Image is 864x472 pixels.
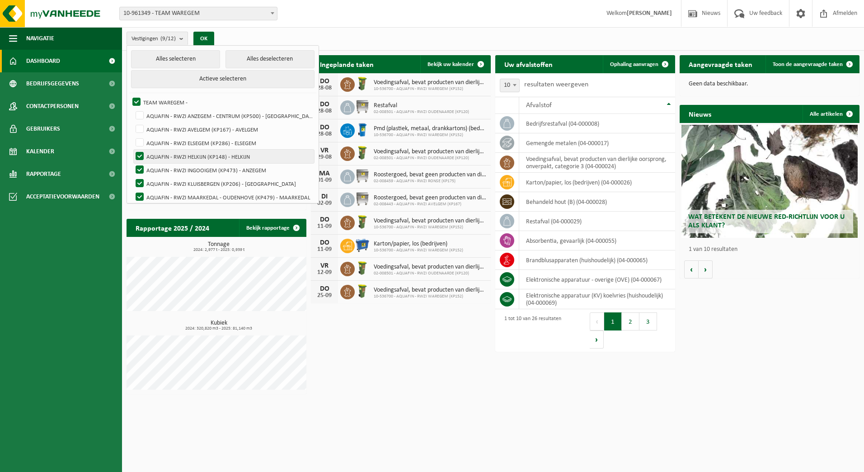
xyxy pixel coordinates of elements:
span: 10-536700 - AQUAFIN - RWZI WAREGEM (KP152) [374,225,486,230]
span: 02-008501 - AQUAFIN - RWZI OUDENAARDE (KP120) [374,156,486,161]
img: WB-0660-HPE-BE-01 [355,237,370,253]
span: Ophaling aanvragen [610,61,658,67]
div: DO [315,124,333,131]
span: Gebruikers [26,118,60,140]
img: WB-1100-GAL-GY-01 [355,99,370,114]
td: restafval (04-000029) [519,212,675,231]
img: WB-0240-HPE-BE-01 [355,122,370,137]
span: Toon de aangevraagde taken [773,61,843,67]
label: AQUAFIN - RWZI KLUISBERGEN (KP206) - [GEOGRAPHIC_DATA] [134,177,314,190]
span: 10-536700 - AQUAFIN - RWZI WAREGEM (KP152) [374,132,486,138]
span: 10-961349 - TEAM WAREGEM [120,7,277,20]
span: Bedrijfsgegevens [26,72,79,95]
p: Geen data beschikbaar. [689,81,850,87]
div: 1 tot 10 van 26 resultaten [500,312,561,349]
span: Roostergoed, bevat geen producten van dierlijke oorsprong [374,171,486,179]
span: Karton/papier, los (bedrijven) [374,241,463,248]
label: AQUAFIN - RWZI MAARKEDAL - OUDENHOVE (KP479) - MAARKEDAL [134,190,314,204]
a: Wat betekent de nieuwe RED-richtlijn voor u als klant? [681,125,858,238]
label: AQUAFIN - RWZI HELKIJN (KP148) - HELKIJN [134,150,314,163]
span: 2024: 2,977 t - 2025: 0,939 t [131,248,306,252]
span: 10-536700 - AQUAFIN - RWZI WAREGEM (KP152) [374,248,463,253]
button: 1 [604,312,622,330]
count: (9/12) [160,36,176,42]
td: absorbentia, gevaarlijk (04-000055) [519,231,675,250]
a: Toon de aangevraagde taken [765,55,859,73]
div: DO [315,78,333,85]
span: Voedingsafval, bevat producten van dierlijke oorsprong, onverpakt, categorie 3 [374,264,486,271]
td: elektronische apparatuur - overige (OVE) (04-000067) [519,270,675,289]
span: 02-008459 - AQUAFIN - RWZI RONSE (KP175) [374,179,486,184]
label: TEAM WAREGEM - [131,95,314,109]
div: VR [315,147,333,154]
span: 2024: 320,820 m3 - 2025: 81,140 m3 [131,326,306,331]
label: AQUAFIN - RWZI INGOOIGEM (KP473) - ANZEGEM [134,163,314,177]
label: AQUAFIN - RWZI ELSEGEM (KP286) - ELSEGEM [134,136,314,150]
span: Restafval [374,102,469,109]
div: 25-09 [315,293,333,299]
button: 3 [639,312,657,330]
span: Bekijk uw kalender [427,61,474,67]
span: Afvalstof [526,102,552,109]
div: 01-09 [315,177,333,184]
h2: Aangevraagde taken [680,55,761,73]
td: gemengde metalen (04-000017) [519,133,675,153]
span: 02-008443 - AQUAFIN - RWZI AVELGEM (KP167) [374,202,486,207]
p: 1 van 10 resultaten [689,246,855,253]
td: brandblusapparaten (huishoudelijk) (04-000065) [519,250,675,270]
img: WB-0060-HPE-GN-50 [355,283,370,299]
span: 10-536700 - AQUAFIN - RWZI WAREGEM (KP152) [374,294,486,299]
span: 10-536700 - AQUAFIN - RWZI WAREGEM (KP152) [374,86,486,92]
span: Voedingsafval, bevat producten van dierlijke oorsprong, onverpakt, categorie 3 [374,148,486,156]
button: Actieve selecteren [131,70,315,88]
div: VR [315,262,333,269]
div: 28-08 [315,108,333,114]
img: WB-0060-HPE-GN-50 [355,145,370,160]
td: karton/papier, los (bedrijven) (04-000026) [519,173,675,192]
button: 2 [622,312,639,330]
span: 02-008501 - AQUAFIN - RWZI OUDENAARDE (KP120) [374,109,469,115]
button: Previous [590,312,604,330]
div: 29-08 [315,154,333,160]
div: DI [315,193,333,200]
button: Next [590,330,604,349]
div: DO [315,216,333,223]
label: AQUAFIN - RWZI AVELGEM (KP167) - AVELGEM [134,123,314,136]
div: DO [315,239,333,246]
span: Contactpersonen [26,95,79,118]
span: Vestigingen [131,32,176,46]
h2: Rapportage 2025 / 2024 [127,219,218,236]
span: Pmd (plastiek, metaal, drankkartons) (bedrijven) [374,125,486,132]
button: Alles selecteren [131,50,220,68]
span: Voedingsafval, bevat producten van dierlijke oorsprong, onverpakt, categorie 3 [374,79,486,86]
span: 10 [500,79,519,92]
td: elektronische apparatuur (KV) koelvries (huishoudelijk) (04-000069) [519,289,675,309]
img: WB-0060-HPE-GN-50 [355,76,370,91]
button: Volgende [699,260,713,278]
a: Ophaling aanvragen [603,55,674,73]
div: 12-09 [315,269,333,276]
strong: [PERSON_NAME] [627,10,672,17]
img: WB-1100-GAL-GY-01 [355,168,370,184]
span: Dashboard [26,50,60,72]
td: bedrijfsrestafval (04-000008) [519,114,675,133]
span: 02-008501 - AQUAFIN - RWZI OUDENAARDE (KP120) [374,271,486,276]
div: 11-09 [315,223,333,230]
a: Bekijk rapportage [239,219,305,237]
span: Voedingsafval, bevat producten van dierlijke oorsprong, onverpakt, categorie 3 [374,287,486,294]
span: Roostergoed, bevat geen producten van dierlijke oorsprong [374,194,486,202]
h3: Kubiek [131,320,306,331]
td: voedingsafval, bevat producten van dierlijke oorsprong, onverpakt, categorie 3 (04-000024) [519,153,675,173]
div: 28-08 [315,131,333,137]
label: AQUAFIN - RWZI ANZEGEM - CENTRUM (KP500) - [GEOGRAPHIC_DATA] [134,109,314,123]
h3: Tonnage [131,241,306,252]
h2: Uw afvalstoffen [495,55,562,73]
h2: Ingeplande taken [311,55,383,73]
img: WB-0060-HPE-GN-50 [355,214,370,230]
h2: Nieuws [680,105,720,123]
span: Wat betekent de nieuwe RED-richtlijn voor u als klant? [688,213,845,229]
span: 10-961349 - TEAM WAREGEM [119,7,277,20]
div: 02-09 [315,200,333,207]
button: OK [193,32,214,46]
span: Kalender [26,140,54,163]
